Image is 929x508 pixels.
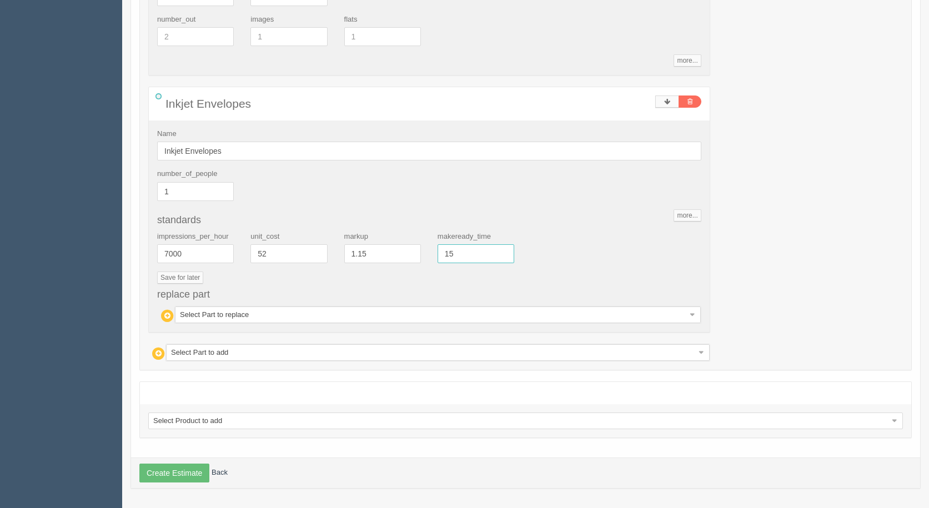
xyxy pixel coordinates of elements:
a: more... [674,209,701,222]
span: Select Product to add [153,413,888,429]
span: Inkjet Envelopes [165,97,251,110]
span: Select Part to replace [180,307,686,323]
a: Select Part to replace [175,306,701,323]
a: more... [674,54,701,67]
input: Name [157,142,701,160]
label: number_out [157,14,195,25]
label: impressions_per_hour [157,232,229,242]
a: Select Product to add [148,413,903,429]
label: markup [344,232,368,242]
a: Back [212,468,228,476]
input: 1 [250,27,327,46]
label: unit_cost [250,232,279,242]
input: 2 [157,27,234,46]
a: Select Part to add [166,344,710,361]
label: images [250,14,274,25]
label: Name [157,129,177,139]
button: Create Estimate [139,464,209,482]
a: Save for later [157,271,203,284]
label: number_of_people [157,169,217,179]
input: 1 [344,27,421,46]
h4: standards [157,215,701,226]
span: Select Part to add [171,345,695,360]
h4: replace part [157,289,701,300]
label: makeready_time [438,232,491,242]
label: flats [344,14,358,25]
